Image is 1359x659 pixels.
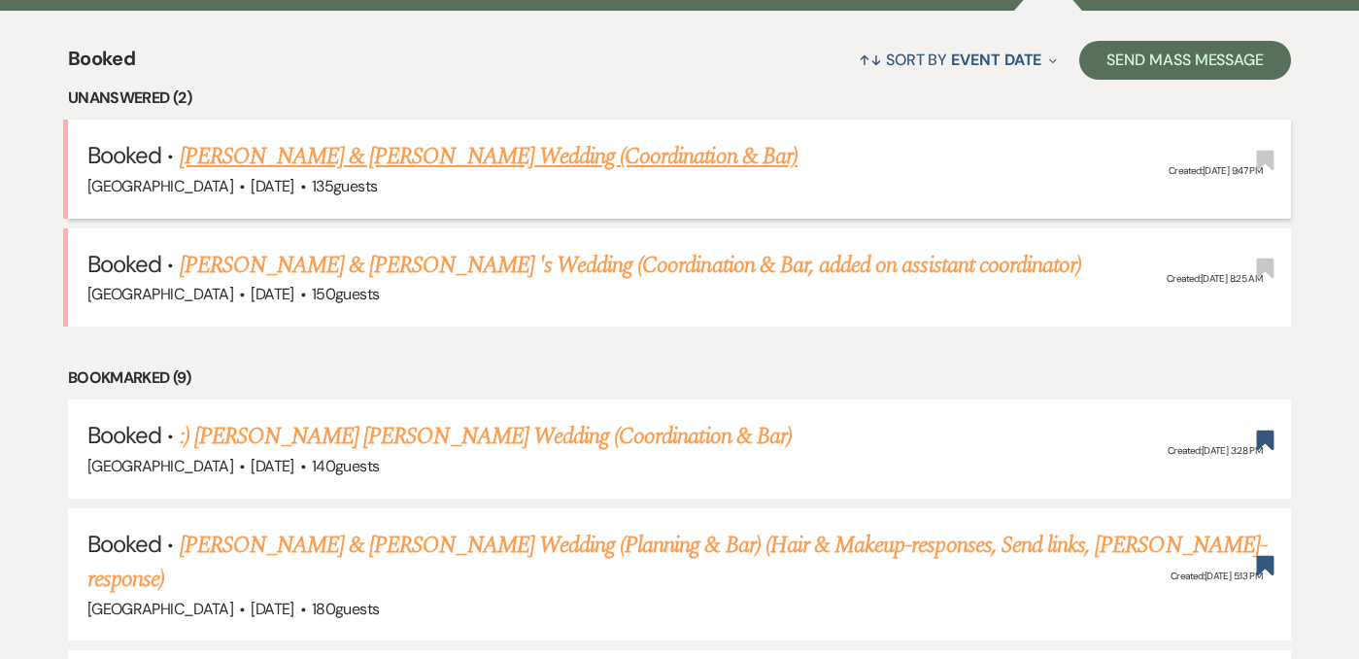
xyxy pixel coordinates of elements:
[312,176,377,196] span: 135 guests
[312,456,379,476] span: 140 guests
[312,599,379,619] span: 180 guests
[180,248,1082,283] a: [PERSON_NAME] & [PERSON_NAME] 's Wedding (Coordination & Bar, added on assistant coordinator)
[87,529,161,559] span: Booked
[68,365,1291,391] li: Bookmarked (9)
[251,176,293,196] span: [DATE]
[1169,164,1262,177] span: Created: [DATE] 9:47 PM
[251,599,293,619] span: [DATE]
[68,86,1291,111] li: Unanswered (2)
[87,420,161,450] span: Booked
[951,50,1041,70] span: Event Date
[87,456,233,476] span: [GEOGRAPHIC_DATA]
[1167,272,1262,285] span: Created: [DATE] 8:25 AM
[1171,570,1262,582] span: Created: [DATE] 5:13 PM
[251,456,293,476] span: [DATE]
[251,284,293,304] span: [DATE]
[851,34,1065,86] button: Sort By Event Date
[87,140,161,170] span: Booked
[87,176,233,196] span: [GEOGRAPHIC_DATA]
[180,419,792,454] a: :) [PERSON_NAME] [PERSON_NAME] Wedding (Coordination & Bar)
[87,249,161,279] span: Booked
[180,139,798,174] a: [PERSON_NAME] & [PERSON_NAME] Wedding (Coordination & Bar)
[68,44,135,86] span: Booked
[312,284,379,304] span: 150 guests
[859,50,882,70] span: ↑↓
[1079,41,1291,80] button: Send Mass Message
[87,599,233,619] span: [GEOGRAPHIC_DATA]
[87,528,1267,598] a: [PERSON_NAME] & [PERSON_NAME] Wedding (Planning & Bar) (Hair & Makeup-responses, Send links, [PER...
[1168,444,1262,457] span: Created: [DATE] 3:28 PM
[87,284,233,304] span: [GEOGRAPHIC_DATA]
